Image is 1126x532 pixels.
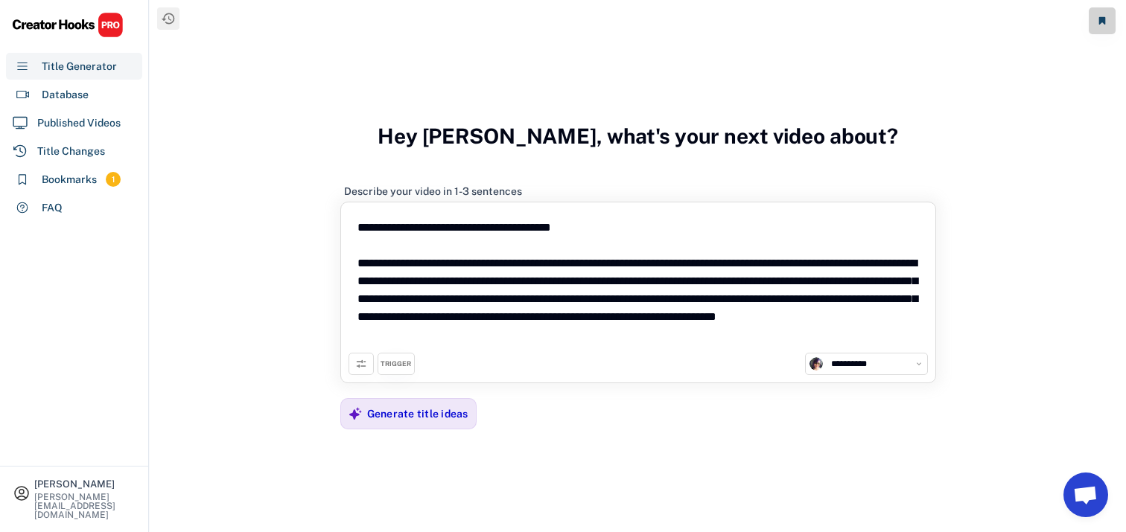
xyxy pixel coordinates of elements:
div: FAQ [42,200,63,216]
h3: Hey [PERSON_NAME], what's your next video about? [378,108,898,164]
div: [PERSON_NAME][EMAIL_ADDRESS][DOMAIN_NAME] [34,493,136,519]
div: TRIGGER [381,359,411,369]
img: unnamed.jpg [809,357,823,371]
div: Database [42,87,89,103]
div: Bookmarks [42,172,97,188]
div: 1 [106,173,121,186]
div: [PERSON_NAME] [34,479,136,489]
div: Generate title ideas [367,407,468,420]
img: CHPRO%20Logo.svg [12,12,124,38]
div: Published Videos [37,115,121,131]
div: Title Generator [42,59,117,74]
div: Title Changes [37,144,105,159]
a: Open chat [1063,472,1108,517]
div: Describe your video in 1-3 sentences [344,185,522,198]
